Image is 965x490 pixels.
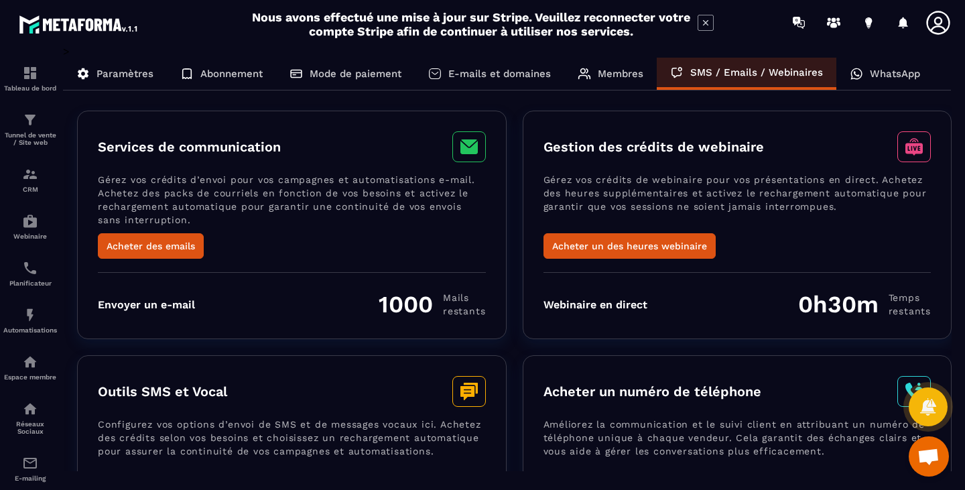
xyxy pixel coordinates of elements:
[22,354,38,370] img: automations
[443,304,485,318] span: restants
[3,131,57,146] p: Tunnel de vente / Site web
[3,280,57,287] p: Planificateur
[98,418,486,478] p: Configurez vos options d’envoi de SMS et de messages vocaux ici. Achetez des crédits selon vos be...
[98,233,204,259] button: Acheter des emails
[3,420,57,435] p: Réseaux Sociaux
[19,12,139,36] img: logo
[889,291,931,304] span: Temps
[22,213,38,229] img: automations
[3,373,57,381] p: Espace membre
[598,68,643,80] p: Membres
[909,436,949,477] a: Ouvrir le chat
[3,391,57,445] a: social-networksocial-networkRéseaux Sociaux
[310,68,401,80] p: Mode de paiement
[889,304,931,318] span: restants
[379,290,485,318] div: 1000
[3,250,57,297] a: schedulerschedulerPlanificateur
[3,186,57,193] p: CRM
[3,475,57,482] p: E-mailing
[448,68,551,80] p: E-mails et domaines
[543,139,764,155] h3: Gestion des crédits de webinaire
[543,233,716,259] button: Acheter un des heures webinaire
[690,66,823,78] p: SMS / Emails / Webinaires
[22,166,38,182] img: formation
[22,455,38,471] img: email
[22,260,38,276] img: scheduler
[3,203,57,250] a: automationsautomationsWebinaire
[543,383,761,400] h3: Acheter un numéro de téléphone
[98,139,281,155] h3: Services de communication
[200,68,263,80] p: Abonnement
[443,291,485,304] span: Mails
[251,10,691,38] h2: Nous avons effectué une mise à jour sur Stripe. Veuillez reconnecter votre compte Stripe afin de ...
[3,102,57,156] a: formationformationTunnel de vente / Site web
[870,68,920,80] p: WhatsApp
[98,173,486,233] p: Gérez vos crédits d’envoi pour vos campagnes et automatisations e-mail. Achetez des packs de cour...
[543,173,931,233] p: Gérez vos crédits de webinaire pour vos présentations en direct. Achetez des heures supplémentair...
[543,298,647,311] div: Webinaire en direct
[3,233,57,240] p: Webinaire
[3,297,57,344] a: automationsautomationsAutomatisations
[3,344,57,391] a: automationsautomationsEspace membre
[98,298,195,311] div: Envoyer un e-mail
[22,112,38,128] img: formation
[3,156,57,203] a: formationformationCRM
[96,68,153,80] p: Paramètres
[98,383,227,400] h3: Outils SMS et Vocal
[3,326,57,334] p: Automatisations
[543,418,931,478] p: Améliorez la communication et le suivi client en attribuant un numéro de téléphone unique à chaqu...
[3,55,57,102] a: formationformationTableau de bord
[22,65,38,81] img: formation
[798,290,931,318] div: 0h30m
[22,307,38,323] img: automations
[22,401,38,417] img: social-network
[3,84,57,92] p: Tableau de bord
